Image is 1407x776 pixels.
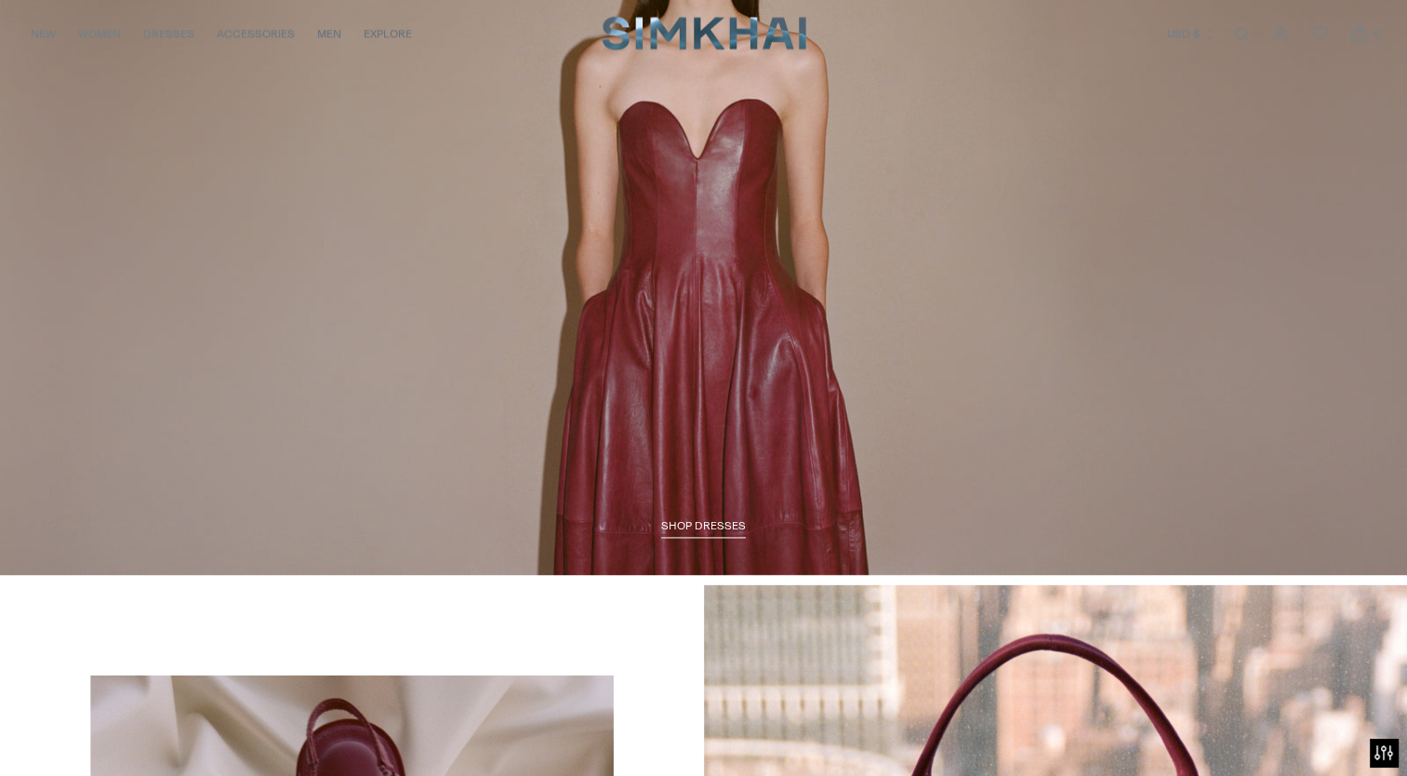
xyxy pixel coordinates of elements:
[78,13,121,54] a: WOMEN
[143,13,194,54] a: DRESSES
[1167,13,1216,54] button: USD $
[1301,15,1338,52] a: Wishlist
[1340,15,1377,52] a: Open cart modal
[661,519,746,532] span: SHOP DRESSES
[364,13,412,54] a: EXPLORE
[1262,15,1299,52] a: Go to the account page
[217,13,295,54] a: ACCESSORIES
[602,15,806,51] a: SIMKHAI
[1223,15,1260,52] a: Open search modal
[1368,24,1385,41] span: 0
[31,13,56,54] a: NEW
[317,13,341,54] a: MEN
[661,519,746,538] a: SHOP DRESSES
